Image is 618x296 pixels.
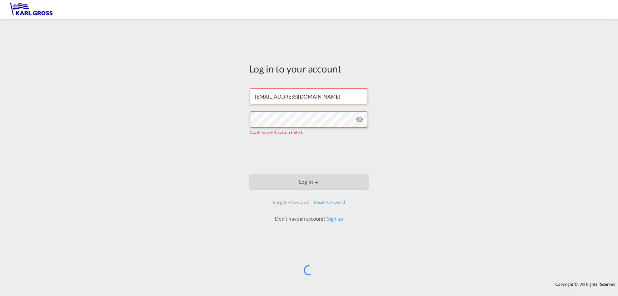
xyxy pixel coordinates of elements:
img: 3269c73066d711f095e541db4db89301.png [10,3,53,17]
button: LOGIN [249,174,369,190]
input: Enter email/phone number [250,88,368,104]
iframe: reCAPTCHA [260,142,358,167]
md-icon: icon-eye-off [356,116,363,123]
span: Captcha verification failed. [250,129,303,135]
div: Log in to your account [249,62,369,75]
div: Forgot Password? [270,196,311,208]
div: Reset Password [311,196,348,208]
a: Sign up [325,215,343,222]
div: Don't have an account? [268,215,350,222]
